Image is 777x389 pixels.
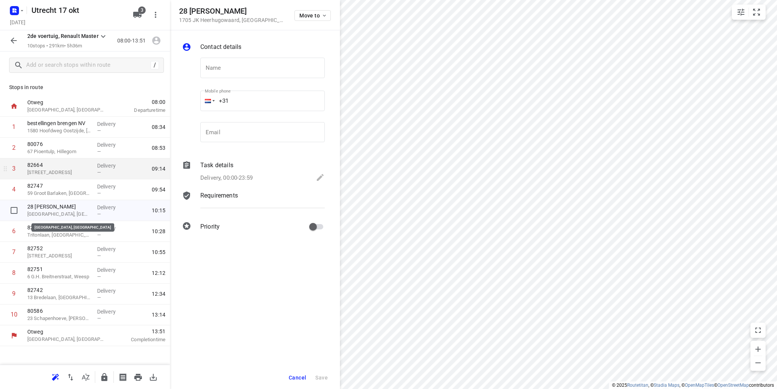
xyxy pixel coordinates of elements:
div: 10 [11,311,17,318]
button: Move to [294,10,331,21]
h5: Rename [28,4,127,16]
div: Netherlands: + 31 [200,91,215,111]
p: Delivery [97,308,125,315]
p: 23 Schapenhoeve, [PERSON_NAME] [27,315,91,322]
span: Print shipping labels [115,373,131,380]
span: 08:53 [152,144,165,152]
p: 82752 [27,245,91,252]
a: OpenStreetMap [717,383,749,388]
span: 13:14 [152,311,165,318]
p: Delivery [97,141,125,149]
p: Delivery [97,245,125,253]
p: 13 Bredelaan, [GEOGRAPHIC_DATA] [27,294,91,301]
div: 1 [12,123,16,130]
span: Select [6,203,22,218]
span: — [97,169,101,175]
span: Download route [146,373,161,380]
p: 186 Heerenweg, Barsingerhorn [27,252,91,260]
span: Reoptimize route [48,373,63,380]
p: [GEOGRAPHIC_DATA], [GEOGRAPHIC_DATA] [27,106,106,114]
p: Otweg [27,328,106,336]
div: Task detailsDelivery, 00:00-23:59 [182,161,325,184]
p: Delivery [97,162,125,169]
div: 2 [12,144,16,151]
p: 82727 [27,224,91,231]
input: Add or search stops within route [26,60,151,71]
div: / [151,61,159,69]
p: Departure time [115,107,165,114]
label: Mobile phone [205,89,231,93]
p: Tritonlaan, Heerhugowaard [27,231,91,239]
p: Stops in route [9,83,161,91]
p: Delivery, 00:00-23:59 [200,174,253,182]
h5: 28 [PERSON_NAME] [179,7,285,16]
p: 67 Pioentulp, Hillegom [27,148,91,155]
span: — [97,149,101,154]
span: — [97,274,101,279]
p: [STREET_ADDRESS] [27,169,91,176]
p: Delivery [97,266,125,274]
p: Delivery [97,183,125,190]
span: 13:51 [115,328,165,335]
p: Requirements [200,191,238,200]
a: Stadia Maps [654,383,679,388]
span: — [97,211,101,217]
p: 80586 [27,307,91,315]
span: — [97,232,101,238]
span: 10:55 [152,248,165,256]
div: small contained button group [732,5,766,20]
p: Contact details [200,42,241,52]
a: Routetitan [627,383,648,388]
p: 08:00-13:51 [117,37,149,45]
div: Requirements [182,191,325,214]
p: 59 Groot Barlaken, [GEOGRAPHIC_DATA] [27,190,91,197]
span: — [97,315,101,321]
div: 3 [12,165,16,172]
div: 6 [12,227,16,235]
p: 6 G.H. Breitnerstraat, Weesp [27,273,91,281]
p: 2de voertuig, Renault Master [27,32,99,40]
button: More [148,7,163,22]
p: Priority [200,222,220,231]
h5: Project date [7,18,28,27]
button: 3 [130,7,145,22]
span: Assign driver [149,37,164,44]
span: — [97,128,101,133]
div: 4 [12,186,16,193]
span: 08:00 [115,98,165,106]
span: — [97,190,101,196]
span: — [97,253,101,259]
div: 8 [12,269,16,276]
span: 3 [138,6,146,14]
span: 09:14 [152,165,165,173]
span: Reverse route [63,373,78,380]
p: 1705 JK Heerhugowaard , [GEOGRAPHIC_DATA] [179,17,285,23]
span: 10:15 [152,207,165,214]
span: Cancel [289,375,306,381]
p: 82747 [27,182,91,190]
button: Map settings [733,5,749,20]
p: 82751 [27,265,91,273]
span: 12:12 [152,269,165,277]
span: 09:54 [152,186,165,193]
span: 08:34 [152,123,165,131]
p: Task details [200,161,233,170]
p: Delivery [97,204,125,211]
button: Lock route [97,370,112,385]
span: 12:34 [152,290,165,298]
p: [GEOGRAPHIC_DATA], [GEOGRAPHIC_DATA] [27,336,106,343]
input: 1 (702) 123-4567 [200,91,325,111]
li: © 2025 , © , © © contributors [612,383,774,388]
p: Completion time [115,336,165,344]
p: bestellingen brengen NV [27,119,91,127]
p: 82664 [27,161,91,169]
span: Move to [299,13,327,19]
span: Print route [131,373,146,380]
span: Sort by time window [78,373,93,380]
p: Delivery [97,224,125,232]
button: Fit zoom [749,5,764,20]
p: Otweg [27,99,106,106]
p: Delivery [97,120,125,128]
span: 10:28 [152,227,165,235]
span: — [97,295,101,300]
